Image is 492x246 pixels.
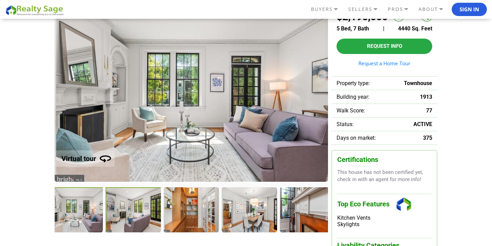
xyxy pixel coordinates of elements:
[413,121,432,127] span: ACTIVE
[426,107,432,114] span: 77
[423,135,432,141] span: 375
[337,169,432,183] p: This house has not been certified yet, check in with an agent for more info!
[383,25,384,32] span: |
[5,4,67,16] img: REALTY SAGE
[337,135,376,141] span: Days on market:
[337,121,354,127] span: Status:
[337,94,369,100] span: Building year:
[346,3,386,15] a: SELLERS
[337,39,432,54] button: Request Info
[398,25,432,32] span: 4440 Sq. Feet
[386,3,417,15] a: PROS
[404,80,432,86] span: Townhouse
[337,61,432,66] a: Request a Home Tour
[337,80,370,86] span: Property type:
[337,194,432,215] h3: Top Eco Features
[309,3,346,15] a: BUYERS
[337,107,365,114] span: Walk Score:
[337,215,432,228] div: Kitchen Vents Skylights
[337,156,432,164] h3: Certifications
[417,3,452,15] a: ABOUT
[337,25,369,32] span: 5 Bed, 7 Bath
[452,3,487,16] button: Sign In
[420,94,432,100] span: 1913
